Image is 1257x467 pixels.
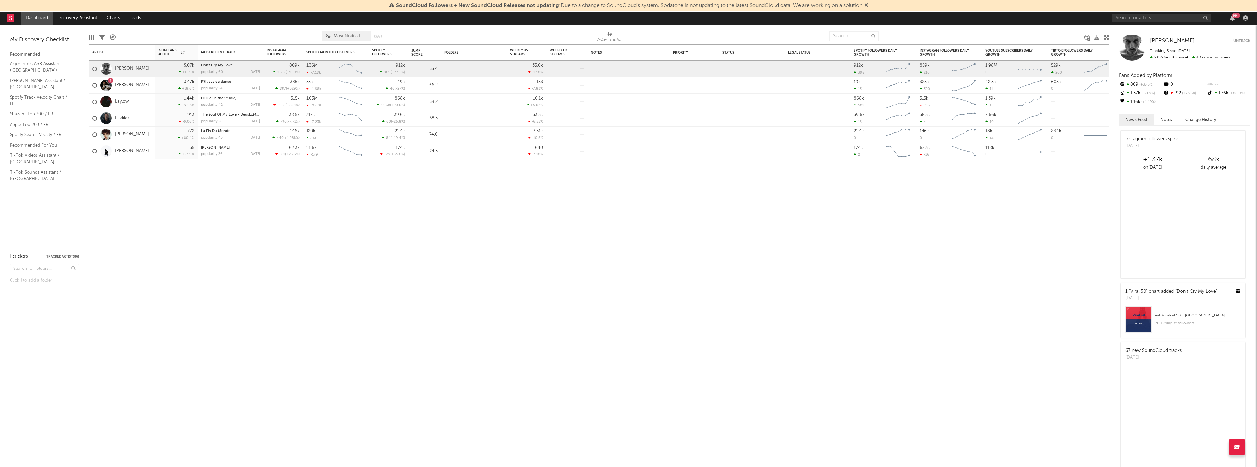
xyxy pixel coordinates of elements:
span: Fans Added by Platform [1119,73,1172,78]
div: popularity: 36 [201,152,223,156]
div: 0 [1051,87,1053,91]
a: [PERSON_NAME] [115,132,149,137]
div: Click to add a folder. [10,277,79,285]
div: 99 + [1232,13,1240,18]
div: [DATE] [1125,295,1217,302]
div: [DATE] [249,120,260,123]
button: News Feed [1119,114,1154,125]
a: [PERSON_NAME] [1150,38,1195,44]
div: 210 [920,70,930,75]
div: [DATE] [249,70,260,74]
div: YouTube Subscribers Daily Growth [985,49,1035,57]
div: P'tit pas de danse [201,80,260,84]
div: -- [1207,81,1250,89]
div: 4 [920,120,926,124]
span: +73.5 % [1181,92,1196,95]
svg: Chart title [883,110,913,127]
div: [DATE] [249,103,260,107]
svg: Chart title [949,94,979,110]
div: DOGZ (In the Studio) [201,97,260,100]
div: -3.18 % [528,152,543,156]
div: 146k [290,129,300,133]
div: 0 [1051,136,1053,140]
div: 0 [854,136,856,140]
div: Folders [10,253,29,261]
div: 912k [396,63,405,68]
button: 99+ [1230,15,1235,21]
div: +80.4 % [178,136,194,140]
svg: Chart title [949,143,979,159]
span: SoundCloud Followers + New SoundCloud Releases not updating [396,3,559,8]
div: 18k [985,129,992,133]
div: -1.68k [306,87,321,91]
span: -26.8 % [392,120,404,124]
span: -61 [280,153,285,156]
div: +5.87 % [527,103,543,107]
a: Spotify Search Virality / FR [10,131,72,138]
div: ( ) [382,119,405,124]
a: [PERSON_NAME] [115,66,149,72]
div: 868k [395,96,405,101]
a: Don't Cry My Love [201,64,233,67]
div: 14 [985,136,994,140]
span: 1.37k [277,71,286,74]
div: Instagram Followers [267,48,290,56]
a: Leads [125,12,146,25]
div: My Discovery Checklist [10,36,79,44]
div: 38.5k [289,113,300,117]
div: ( ) [380,152,405,156]
div: 13 [854,87,862,91]
div: popularity: 42 [201,103,223,107]
div: 809k [920,63,930,68]
div: 320 [920,87,930,91]
a: Charts [102,12,125,25]
div: 7-Day Fans Added (7-Day Fans Added) [597,28,623,47]
span: 60 [386,120,391,124]
div: 67 new SoundCloud tracks [1125,347,1182,354]
div: [DATE] [249,87,260,90]
span: -49.4 % [392,136,404,140]
a: #40onViral 50 - [GEOGRAPHIC_DATA]70.1kplaylist followers [1121,306,1245,338]
div: Legal Status [788,51,831,55]
a: [PERSON_NAME] Assistant / [GEOGRAPHIC_DATA] [10,77,72,90]
div: -10.5 % [528,136,543,140]
div: -7.18k [306,70,321,75]
div: -9.06 % [179,119,194,124]
div: Priority [673,51,699,55]
div: 869 [1119,81,1163,89]
div: 1.16k [1119,98,1163,106]
span: 7-Day Fans Added [158,48,179,56]
span: 84 [386,136,391,140]
a: Dashboard [21,12,53,25]
a: P'tit pas de danse [201,80,231,84]
span: +1.28k % [284,136,299,140]
div: -6.55 % [528,119,543,124]
div: ( ) [273,103,300,107]
div: ( ) [275,86,300,91]
span: 887 [280,87,286,91]
span: +33.5 % [1138,83,1153,87]
div: 174k [854,146,863,150]
div: -35 [188,146,194,150]
div: 120k [306,129,315,133]
span: 790 [280,120,287,124]
div: Instagram followers spike [1125,136,1178,143]
div: 62.3k [289,146,300,150]
svg: Chart title [1081,61,1110,77]
div: 53k [306,80,313,84]
div: popularity: 60 [201,70,223,74]
div: +15.9 % [179,70,194,74]
span: +329 % [287,87,299,91]
span: -628 [278,104,286,107]
span: +33.5 % [392,71,404,74]
div: 16.1k [533,96,543,101]
div: 33.5k [533,113,543,117]
button: Notes [1154,114,1179,125]
div: 0 [920,136,922,140]
span: 4.37k fans last week [1150,56,1230,59]
span: +1.49 % [1140,100,1156,104]
svg: Chart title [883,77,913,94]
div: ( ) [276,119,300,124]
div: 1 [985,103,991,107]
